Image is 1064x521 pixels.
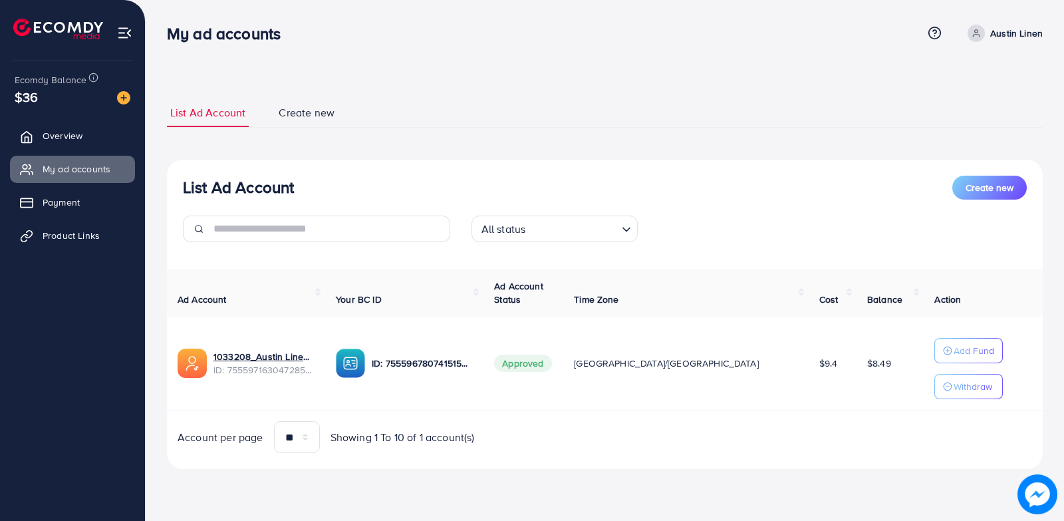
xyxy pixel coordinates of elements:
[117,91,130,104] img: image
[117,25,132,41] img: menu
[867,357,891,370] span: $8.49
[962,25,1043,42] a: Austin Linen
[43,129,82,142] span: Overview
[170,105,245,120] span: List Ad Account
[471,216,638,242] div: Search for option
[10,189,135,216] a: Payment
[954,343,994,359] p: Add Fund
[10,156,135,182] a: My ad accounts
[494,355,551,372] span: Approved
[13,19,103,39] img: logo
[934,293,961,306] span: Action
[15,87,38,106] span: $36
[43,229,100,242] span: Product Links
[178,349,207,378] img: ic-ads-acc.e4c84228.svg
[213,350,315,377] div: <span class='underline'>1033208_Austin Linen Ad Account # 1_1759261785729</span></br>755597163047...
[336,349,365,378] img: ic-ba-acc.ded83a64.svg
[867,293,902,306] span: Balance
[183,178,294,197] h3: List Ad Account
[10,222,135,249] a: Product Links
[331,430,475,445] span: Showing 1 To 10 of 1 account(s)
[966,181,1013,194] span: Create new
[479,220,529,239] span: All status
[279,105,334,120] span: Create new
[990,25,1043,41] p: Austin Linen
[178,293,227,306] span: Ad Account
[15,73,86,87] span: Ecomdy Balance
[10,122,135,149] a: Overview
[934,374,1003,399] button: Withdraw
[574,293,618,306] span: Time Zone
[167,24,291,43] h3: My ad accounts
[819,357,838,370] span: $9.4
[213,350,315,363] a: 1033208_Austin Linen Ad Account # 1_1759261785729
[494,279,543,306] span: Ad Account Status
[574,357,759,370] span: [GEOGRAPHIC_DATA]/[GEOGRAPHIC_DATA]
[952,176,1027,200] button: Create new
[934,338,1003,363] button: Add Fund
[213,363,315,377] span: ID: 7555971630472855568
[819,293,839,306] span: Cost
[372,355,473,371] p: ID: 7555967807415156743
[1017,474,1057,514] img: image
[529,217,616,239] input: Search for option
[336,293,382,306] span: Your BC ID
[954,379,992,395] p: Withdraw
[43,196,80,209] span: Payment
[43,162,110,176] span: My ad accounts
[178,430,263,445] span: Account per page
